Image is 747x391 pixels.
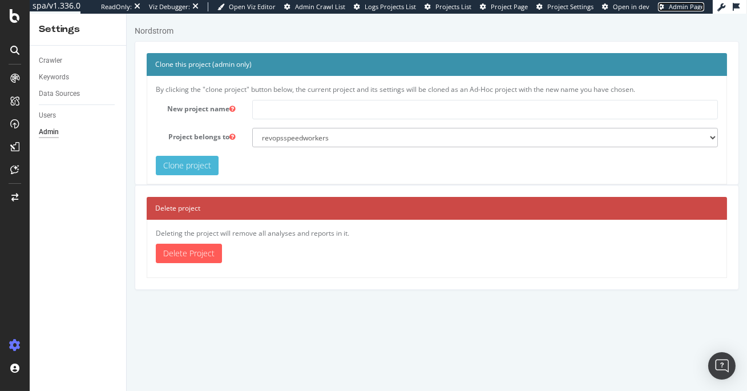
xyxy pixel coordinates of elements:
[435,2,471,11] span: Projects List
[39,126,118,138] a: Admin
[39,88,118,100] a: Data Sources
[149,2,190,11] div: Viz Debugger:
[21,114,117,128] label: Project belongs to
[229,2,276,11] span: Open Viz Editor
[602,2,649,11] a: Open in dev
[29,142,92,162] input: Clone project
[480,2,528,11] a: Project Page
[39,55,62,67] div: Crawler
[21,86,117,100] label: New project name
[39,126,59,138] div: Admin
[39,71,118,83] a: Keywords
[8,11,47,23] div: Nordstrom
[708,352,736,380] div: Open Intercom Messenger
[39,23,117,36] div: Settings
[39,71,69,83] div: Keywords
[39,110,118,122] a: Users
[425,2,471,11] a: Projects List
[365,2,416,11] span: Logs Projects List
[39,110,56,122] div: Users
[491,2,528,11] span: Project Page
[669,2,704,11] span: Admin Page
[613,2,649,11] span: Open in dev
[101,2,132,11] div: ReadOnly:
[29,71,591,80] p: By clicking the "clone project" button below, the current project and its settings will be cloned...
[39,88,80,100] div: Data Sources
[29,230,95,249] a: Delete Project
[536,2,593,11] a: Project Settings
[354,2,416,11] a: Logs Projects List
[29,45,592,57] h4: Clone this project (admin only)
[217,2,276,11] a: Open Viz Editor
[39,55,118,67] a: Crawler
[658,2,704,11] a: Admin Page
[284,2,345,11] a: Admin Crawl List
[295,2,345,11] span: Admin Crawl List
[29,215,591,224] p: Deleting the project will remove all analyses and reports in it.
[547,2,593,11] span: Project Settings
[29,189,592,200] h4: Delete project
